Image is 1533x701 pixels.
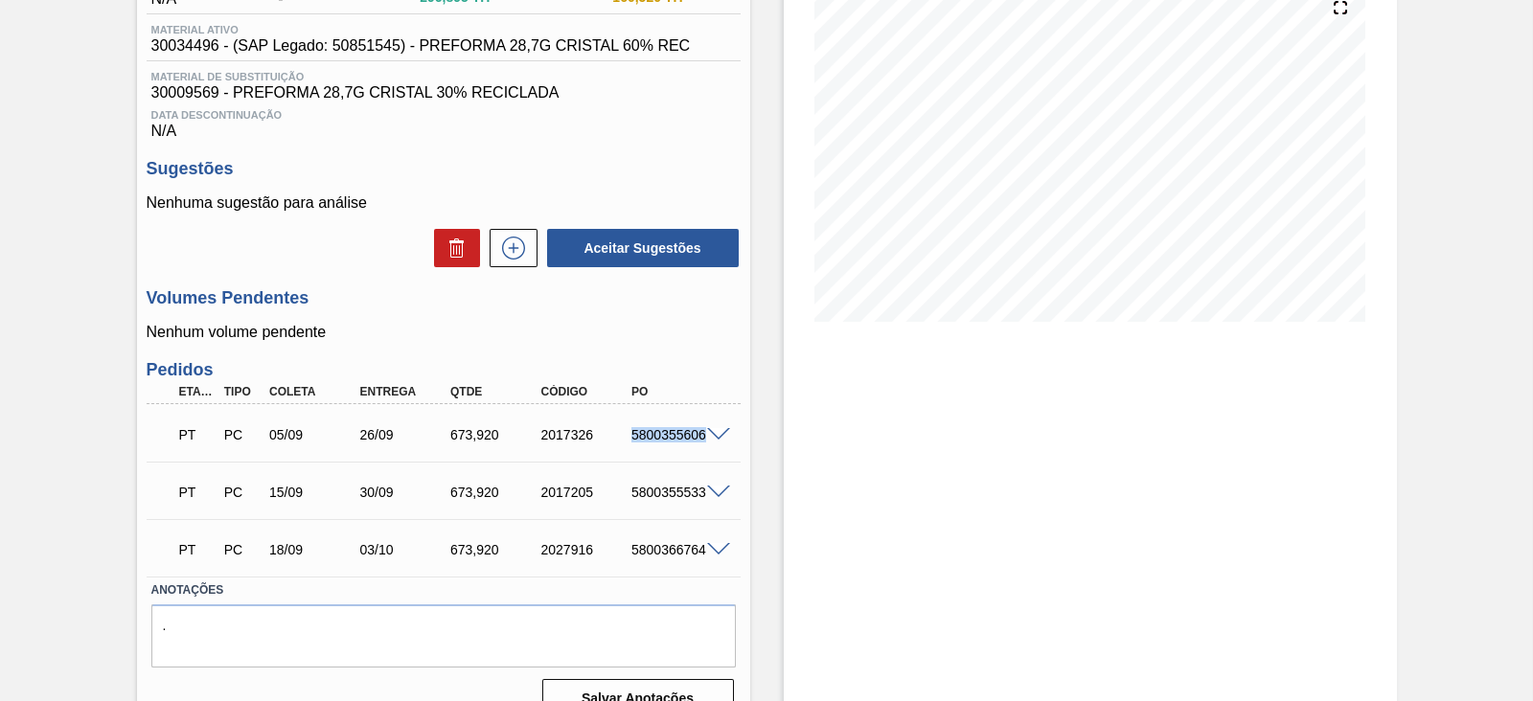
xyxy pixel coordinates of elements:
[219,427,265,442] div: Pedido de Compra
[537,542,636,557] div: 2027916
[151,604,736,667] textarea: .
[179,542,216,557] p: PT
[174,385,220,398] div: Etapa
[264,385,364,398] div: Coleta
[446,385,545,398] div: Qtde
[446,427,545,442] div: 673,920
[151,24,691,35] span: Material ativo
[179,485,216,500] p: PT
[264,542,364,557] div: 18/09/2025
[537,427,636,442] div: 2017326
[547,229,739,267] button: Aceitar Sugestões
[219,485,265,500] div: Pedido de Compra
[627,427,726,442] div: 5800355606
[355,385,455,398] div: Entrega
[538,227,741,269] div: Aceitar Sugestões
[355,427,455,442] div: 26/09/2025
[627,542,726,557] div: 5800366764
[179,427,216,442] p: PT
[446,485,545,500] div: 673,920
[147,194,741,212] p: Nenhuma sugestão para análise
[174,529,220,571] div: Pedido em Trânsito
[219,385,265,398] div: Tipo
[424,229,480,267] div: Excluir Sugestões
[480,229,538,267] div: Nova sugestão
[174,414,220,456] div: Pedido em Trânsito
[627,485,726,500] div: 5800355533
[537,385,636,398] div: Código
[147,102,741,140] div: N/A
[174,471,220,513] div: Pedido em Trânsito
[151,109,736,121] span: Data Descontinuação
[537,485,636,500] div: 2017205
[264,427,364,442] div: 05/09/2025
[151,577,736,604] label: Anotações
[355,485,455,500] div: 30/09/2025
[147,324,741,341] p: Nenhum volume pendente
[219,542,265,557] div: Pedido de Compra
[151,84,736,102] span: 30009569 - PREFORMA 28,7G CRISTAL 30% RECICLADA
[264,485,364,500] div: 15/09/2025
[147,360,741,380] h3: Pedidos
[151,37,691,55] span: 30034496 - (SAP Legado: 50851545) - PREFORMA 28,7G CRISTAL 60% REC
[147,288,741,308] h3: Volumes Pendentes
[446,542,545,557] div: 673,920
[355,542,455,557] div: 03/10/2025
[627,385,726,398] div: PO
[151,71,736,82] span: Material de Substituição
[147,159,741,179] h3: Sugestões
